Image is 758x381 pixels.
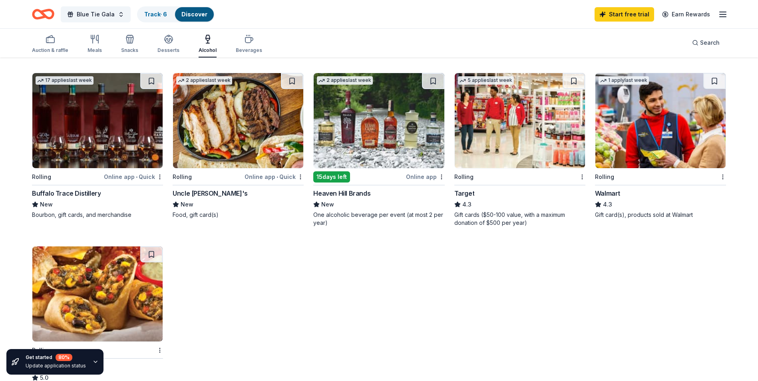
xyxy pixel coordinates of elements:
div: Heaven Hill Brands [313,189,370,198]
div: Desserts [157,47,179,54]
a: Home [32,5,54,24]
div: Rolling [173,172,192,182]
a: Image for Target5 applieslast weekRollingTarget4.3Gift cards ($50-100 value, with a maximum donat... [454,73,585,227]
div: Rolling [32,172,51,182]
div: Rolling [595,172,614,182]
span: New [40,200,53,209]
span: 4.3 [462,200,472,209]
button: Desserts [157,31,179,58]
a: Image for Walmart1 applylast weekRollingWalmart4.3Gift card(s), products sold at Walmart [595,73,726,219]
span: • [277,174,278,180]
div: Get started [26,354,86,361]
div: 80 % [56,354,72,361]
a: Earn Rewards [657,7,715,22]
button: Alcohol [199,31,217,58]
div: 2 applies last week [176,76,232,85]
div: 5 applies last week [458,76,514,85]
img: Image for Uncle Julio's [173,73,303,168]
div: Walmart [595,189,620,198]
div: Auction & raffle [32,47,68,54]
div: Online app [406,172,445,182]
button: Blue Tie Gala [61,6,131,22]
a: Track· 6 [144,11,167,18]
div: Snacks [121,47,138,54]
div: Alcohol [199,47,217,54]
span: Search [700,38,720,48]
div: Buffalo Trace Distillery [32,189,101,198]
a: Image for Heaven Hill Brands2 applieslast week15days leftOnline appHeaven Hill BrandsNewOne alcoh... [313,73,444,227]
img: Image for Target [455,73,585,168]
div: Bourbon, gift cards, and merchandise [32,211,163,219]
div: Online app Quick [245,172,304,182]
div: 2 applies last week [317,76,373,85]
a: Start free trial [595,7,654,22]
div: Rolling [454,172,474,182]
span: 4.3 [603,200,612,209]
img: Image for Walmart [595,73,726,168]
span: New [181,200,193,209]
div: Gift cards ($50-100 value, with a maximum donation of $500 per year) [454,211,585,227]
span: Blue Tie Gala [77,10,115,19]
button: Meals [88,31,102,58]
a: Image for Uncle Julio's2 applieslast weekRollingOnline app•QuickUncle [PERSON_NAME]'sNewFood, gif... [173,73,304,219]
div: Online app Quick [104,172,163,182]
div: Food, gift card(s) [173,211,304,219]
div: Target [454,189,475,198]
div: Update application status [26,363,86,369]
img: Image for Heaven Hill Brands [314,73,444,168]
div: Uncle [PERSON_NAME]'s [173,189,248,198]
a: Discover [181,11,207,18]
button: Snacks [121,31,138,58]
div: 15 days left [313,171,350,183]
div: Meals [88,47,102,54]
button: Beverages [236,31,262,58]
div: Gift card(s), products sold at Walmart [595,211,726,219]
div: 17 applies last week [36,76,94,85]
span: • [136,174,137,180]
span: New [321,200,334,209]
div: Beverages [236,47,262,54]
div: One alcoholic beverage per event (at most 2 per year) [313,211,444,227]
a: Image for Buffalo Trace Distillery17 applieslast weekRollingOnline app•QuickBuffalo Trace Distill... [32,73,163,219]
div: 1 apply last week [599,76,649,85]
img: Image for Buffalo Trace Distillery [32,73,163,168]
img: Image for Chili's [32,246,163,341]
button: Track· 6Discover [137,6,215,22]
button: Auction & raffle [32,31,68,58]
button: Search [686,35,726,51]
